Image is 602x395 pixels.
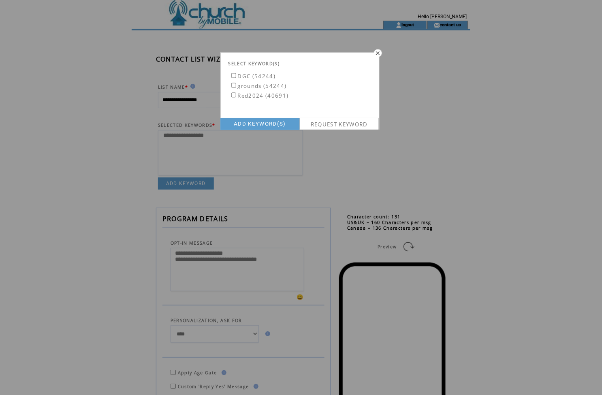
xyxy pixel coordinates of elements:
[220,118,300,130] a: ADD KEYWORD(S)
[372,49,382,57] img: transparent.png
[231,83,237,88] input: grounds (54244)
[230,92,289,99] label: Red2024 (40691)
[230,73,276,80] label: DGC (54244)
[231,73,237,78] input: DGC (54244)
[231,92,237,98] input: Red2024 (40691)
[228,61,280,66] span: SELECT KEYWORD(S)
[300,118,379,130] a: REQUEST KEYWORD
[230,82,287,90] label: grounds (54244)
